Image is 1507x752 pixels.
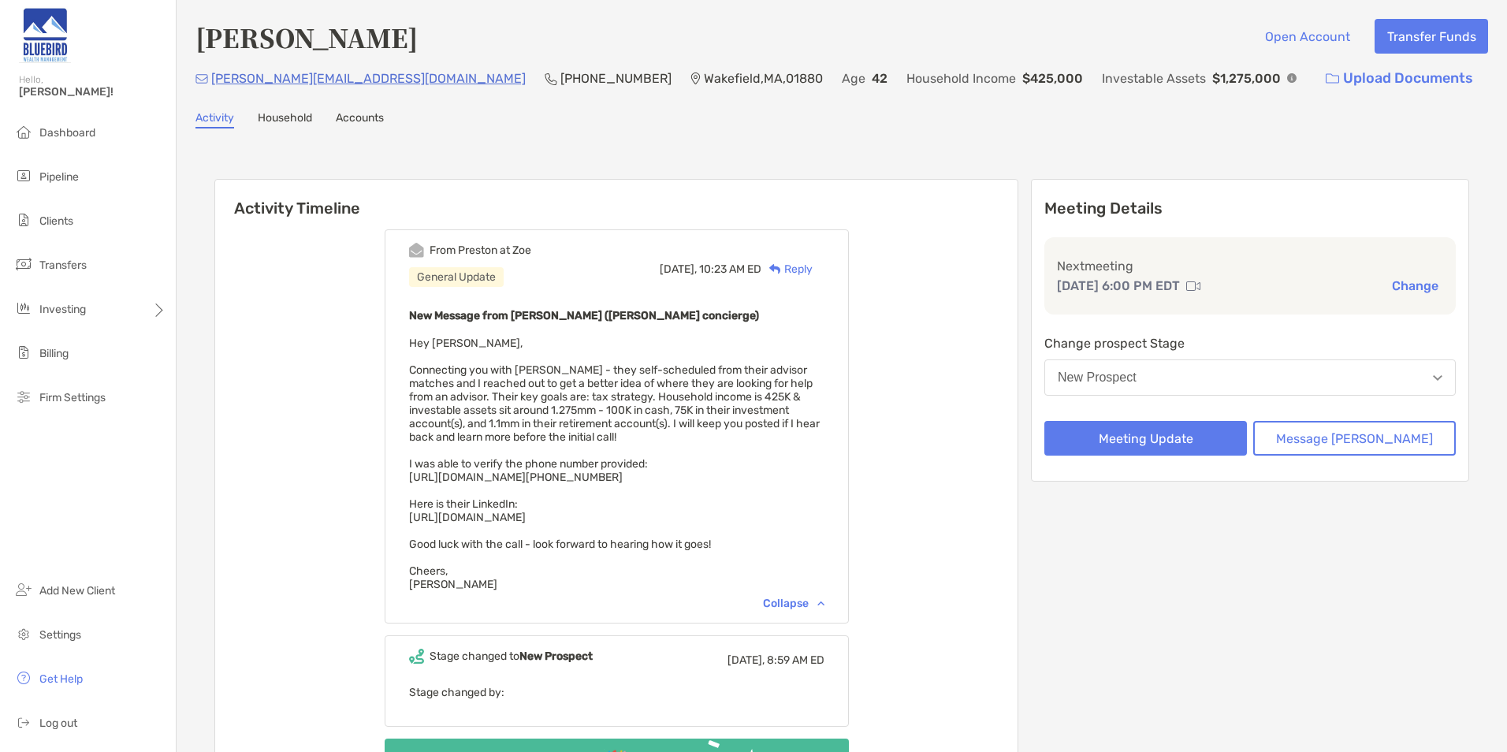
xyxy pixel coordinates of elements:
[39,628,81,642] span: Settings
[1057,276,1180,296] p: [DATE] 6:00 PM EDT
[1433,375,1442,381] img: Open dropdown arrow
[39,584,115,598] span: Add New Client
[1387,277,1443,294] button: Change
[14,299,33,318] img: investing icon
[727,653,765,667] span: [DATE],
[1186,280,1200,292] img: communication type
[1044,421,1247,456] button: Meeting Update
[761,261,813,277] div: Reply
[1102,69,1206,88] p: Investable Assets
[258,111,312,128] a: Household
[699,262,761,276] span: 10:23 AM ED
[769,264,781,274] img: Reply icon
[1315,61,1483,95] a: Upload Documents
[1253,421,1456,456] button: Message [PERSON_NAME]
[767,653,824,667] span: 8:59 AM ED
[1287,73,1297,83] img: Info Icon
[39,717,77,730] span: Log out
[409,649,424,664] img: Event icon
[195,74,208,84] img: Email Icon
[1057,256,1443,276] p: Next meeting
[215,180,1018,218] h6: Activity Timeline
[39,170,79,184] span: Pipeline
[19,6,71,63] img: Zoe Logo
[1022,69,1083,88] p: $425,000
[519,650,593,663] b: New Prospect
[409,337,820,591] span: Hey [PERSON_NAME], Connecting you with [PERSON_NAME] - they self-scheduled from their advisor mat...
[409,267,504,287] div: General Update
[14,668,33,687] img: get-help icon
[14,580,33,599] img: add_new_client icon
[409,309,759,322] b: New Message from [PERSON_NAME] ([PERSON_NAME] concierge)
[1044,359,1456,396] button: New Prospect
[560,69,672,88] p: [PHONE_NUMBER]
[1058,370,1137,385] div: New Prospect
[763,597,824,610] div: Collapse
[14,713,33,732] img: logout icon
[39,303,86,316] span: Investing
[842,69,865,88] p: Age
[906,69,1016,88] p: Household Income
[14,122,33,141] img: dashboard icon
[1375,19,1488,54] button: Transfer Funds
[1212,69,1281,88] p: $1,275,000
[409,683,824,702] p: Stage changed by:
[39,347,69,360] span: Billing
[1326,73,1339,84] img: button icon
[545,73,557,85] img: Phone Icon
[39,259,87,272] span: Transfers
[1044,333,1456,353] p: Change prospect Stage
[14,255,33,274] img: transfers icon
[39,126,95,140] span: Dashboard
[14,387,33,406] img: firm-settings icon
[14,624,33,643] img: settings icon
[1252,19,1362,54] button: Open Account
[872,69,887,88] p: 42
[409,243,424,258] img: Event icon
[39,391,106,404] span: Firm Settings
[39,214,73,228] span: Clients
[690,73,701,85] img: Location Icon
[211,69,526,88] p: [PERSON_NAME][EMAIL_ADDRESS][DOMAIN_NAME]
[14,166,33,185] img: pipeline icon
[19,85,166,99] span: [PERSON_NAME]!
[14,210,33,229] img: clients icon
[817,601,824,605] img: Chevron icon
[195,19,418,55] h4: [PERSON_NAME]
[14,343,33,362] img: billing icon
[39,672,83,686] span: Get Help
[336,111,384,128] a: Accounts
[1044,199,1456,218] p: Meeting Details
[660,262,697,276] span: [DATE],
[430,244,531,257] div: From Preston at Zoe
[430,650,593,663] div: Stage changed to
[195,111,234,128] a: Activity
[704,69,823,88] p: Wakefield , MA , 01880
